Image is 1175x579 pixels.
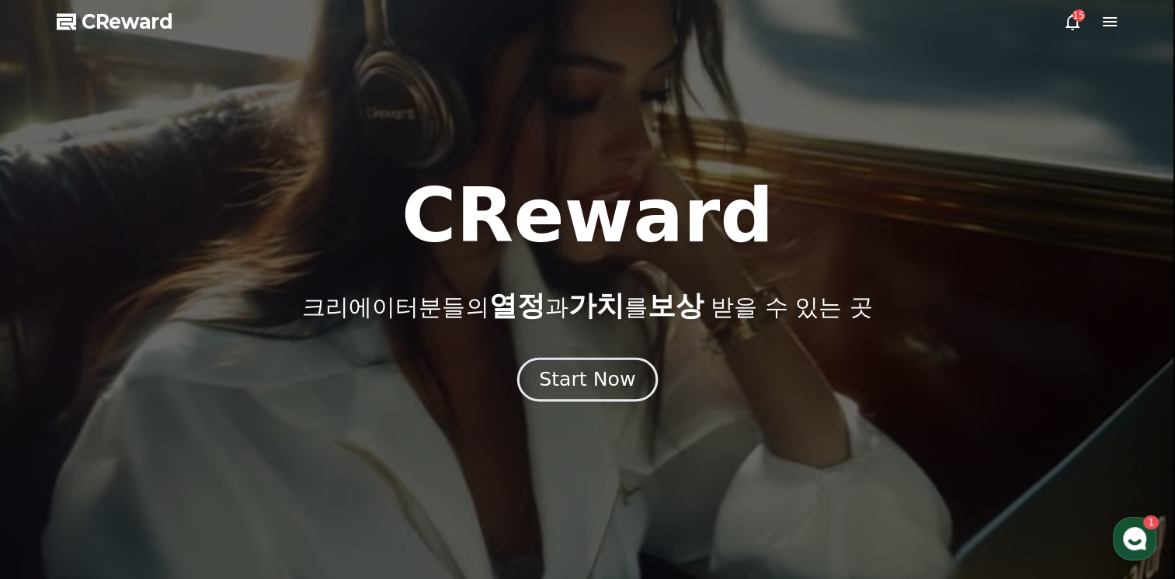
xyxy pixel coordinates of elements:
[302,290,872,321] p: 크리에이터분들의 과 를 받을 수 있는 곳
[568,289,624,321] span: 가치
[1063,12,1082,31] a: 15
[158,449,163,462] span: 1
[49,473,58,486] span: 홈
[647,289,703,321] span: 보상
[200,450,298,489] a: 설정
[103,450,200,489] a: 1대화
[142,474,161,487] span: 대화
[57,9,173,34] a: CReward
[517,358,658,402] button: Start Now
[520,374,655,389] a: Start Now
[488,289,544,321] span: 열정
[402,179,773,253] h1: CReward
[5,450,103,489] a: 홈
[1072,9,1085,22] div: 15
[240,473,259,486] span: 설정
[82,9,173,34] span: CReward
[539,366,635,393] div: Start Now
